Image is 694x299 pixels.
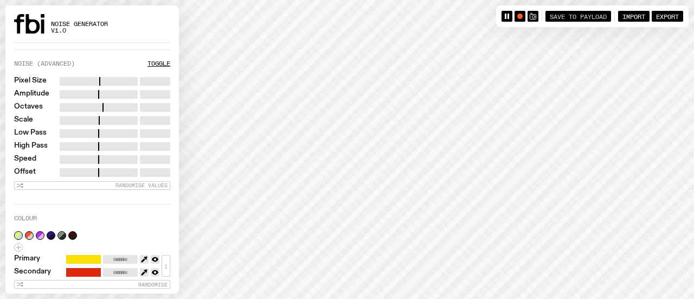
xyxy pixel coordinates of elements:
button: Randomise [14,280,170,289]
label: Noise (Advanced) [14,61,75,67]
label: Scale [14,116,33,125]
label: Amplitude [14,90,49,99]
label: Secondary [14,268,51,277]
button: Import [618,11,650,22]
span: Save to Payload [550,12,607,20]
span: Randomise Values [115,182,168,188]
button: ↕ [162,255,170,277]
label: Low Pass [14,129,47,138]
span: Randomise [138,282,168,288]
button: Toggle [147,61,170,67]
button: Export [652,11,683,22]
span: Import [622,12,645,20]
button: Save to Payload [545,11,611,22]
label: Pixel Size [14,77,47,86]
label: Colour [14,215,37,221]
label: Speed [14,155,36,164]
span: Noise Generator [51,21,108,27]
label: Offset [14,168,36,177]
label: Octaves [14,103,43,112]
span: Export [656,12,679,20]
label: High Pass [14,142,48,151]
label: Primary [14,255,40,264]
span: v1.0 [51,28,108,34]
button: Randomise Values [14,181,170,190]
